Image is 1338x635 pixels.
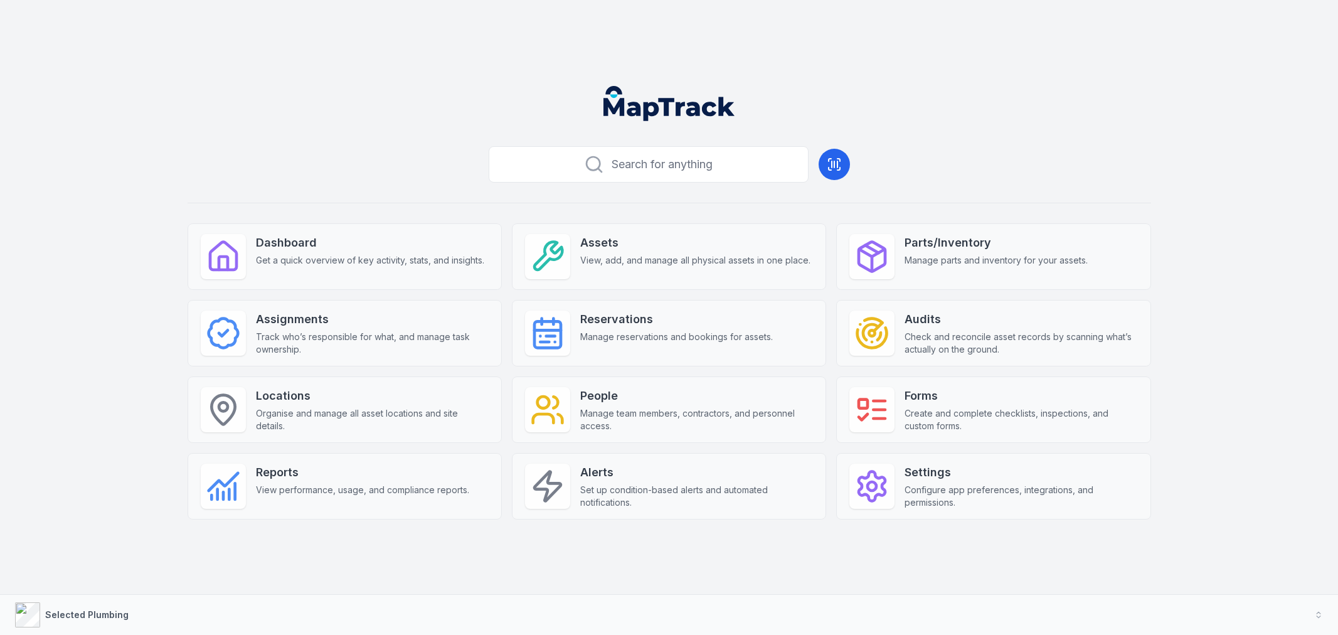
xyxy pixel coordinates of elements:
[512,300,826,366] a: ReservationsManage reservations and bookings for assets.
[580,407,813,432] span: Manage team members, contractors, and personnel access.
[256,234,484,252] strong: Dashboard
[489,146,809,183] button: Search for anything
[580,464,813,481] strong: Alerts
[188,223,502,290] a: DashboardGet a quick overview of key activity, stats, and insights.
[256,254,484,267] span: Get a quick overview of key activity, stats, and insights.
[256,311,489,328] strong: Assignments
[256,331,489,356] span: Track who’s responsible for what, and manage task ownership.
[905,407,1137,432] span: Create and complete checklists, inspections, and custom forms.
[905,387,1137,405] strong: Forms
[188,376,502,443] a: LocationsOrganise and manage all asset locations and site details.
[256,484,469,496] span: View performance, usage, and compliance reports.
[612,156,713,173] span: Search for anything
[580,331,773,343] span: Manage reservations and bookings for assets.
[905,254,1088,267] span: Manage parts and inventory for your assets.
[905,331,1137,356] span: Check and reconcile asset records by scanning what’s actually on the ground.
[905,484,1137,509] span: Configure app preferences, integrations, and permissions.
[580,484,813,509] span: Set up condition-based alerts and automated notifications.
[45,609,129,620] strong: Selected Plumbing
[256,407,489,432] span: Organise and manage all asset locations and site details.
[836,376,1150,443] a: FormsCreate and complete checklists, inspections, and custom forms.
[512,453,826,520] a: AlertsSet up condition-based alerts and automated notifications.
[905,234,1088,252] strong: Parts/Inventory
[580,311,773,328] strong: Reservations
[580,234,810,252] strong: Assets
[580,254,810,267] span: View, add, and manage all physical assets in one place.
[905,464,1137,481] strong: Settings
[188,453,502,520] a: ReportsView performance, usage, and compliance reports.
[188,300,502,366] a: AssignmentsTrack who’s responsible for what, and manage task ownership.
[836,223,1150,290] a: Parts/InventoryManage parts and inventory for your assets.
[836,300,1150,366] a: AuditsCheck and reconcile asset records by scanning what’s actually on the ground.
[256,387,489,405] strong: Locations
[836,453,1150,520] a: SettingsConfigure app preferences, integrations, and permissions.
[256,464,469,481] strong: Reports
[583,86,755,121] nav: Global
[905,311,1137,328] strong: Audits
[512,376,826,443] a: PeopleManage team members, contractors, and personnel access.
[580,387,813,405] strong: People
[512,223,826,290] a: AssetsView, add, and manage all physical assets in one place.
